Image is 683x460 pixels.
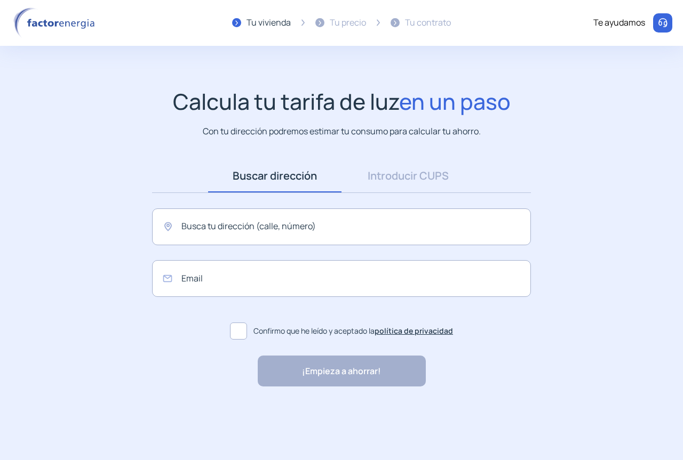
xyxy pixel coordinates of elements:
a: política de privacidad [375,326,453,336]
img: logo factor [11,7,101,38]
span: Confirmo que he leído y aceptado la [253,325,453,337]
span: en un paso [399,86,511,116]
div: Tu vivienda [247,16,291,30]
a: Introducir CUPS [341,159,475,192]
div: Te ayudamos [593,16,645,30]
div: Tu contrato [405,16,451,30]
h1: Calcula tu tarifa de luz [173,88,511,115]
p: Con tu dirección podremos estimar tu consumo para calcular tu ahorro. [203,125,481,138]
div: Tu precio [330,16,366,30]
img: llamar [657,18,668,28]
a: Buscar dirección [208,159,341,192]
